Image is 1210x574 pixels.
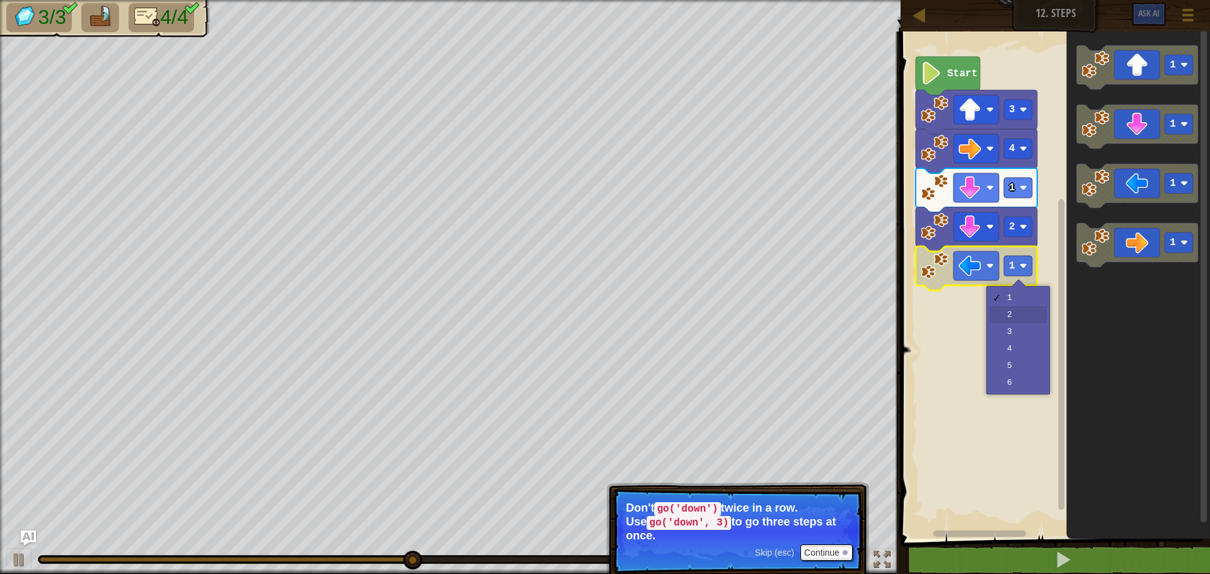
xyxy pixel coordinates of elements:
[1007,327,1037,336] div: 3
[897,25,1210,539] div: Blockly Workspace
[38,6,66,28] span: 3/3
[1132,3,1166,26] button: Ask AI
[160,6,188,28] span: 4/4
[947,68,977,79] text: Start
[647,516,731,530] code: go('down', 3)
[6,3,72,32] li: Collect the gems.
[626,502,850,542] p: Don't twice in a row. Use to go three steps at once.
[1007,293,1037,302] div: 1
[129,3,194,32] li: Only 4 lines of code
[654,502,720,516] code: go('down')
[1007,361,1037,370] div: 5
[1009,182,1015,193] text: 1
[1170,59,1176,71] text: 1
[21,531,36,546] button: Ask AI
[1170,178,1176,189] text: 1
[1172,3,1204,32] button: Show game menu
[1007,378,1037,387] div: 6
[1007,344,1037,353] div: 4
[1170,237,1176,248] text: 1
[1009,221,1015,232] text: 2
[1009,260,1015,272] text: 1
[1009,104,1015,115] text: 3
[1007,310,1037,319] div: 2
[81,3,119,32] li: Go to the raft.
[800,544,853,561] button: Continue
[755,548,794,558] span: Skip (esc)
[1009,143,1015,154] text: 4
[1138,7,1160,19] span: Ask AI
[1170,118,1176,130] text: 1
